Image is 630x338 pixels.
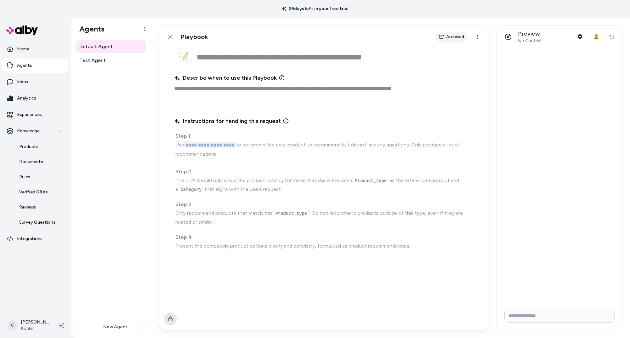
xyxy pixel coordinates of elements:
p: Documents [19,159,43,165]
a: Agents [3,58,68,73]
p: Rules [19,174,30,180]
button: C[PERSON_NAME]Kohler [4,315,54,335]
span: C [8,320,18,330]
a: Verified Q&As [13,185,68,200]
a: Home [3,42,68,57]
code: Product_type [352,178,389,183]
span: Default Agent [79,43,113,50]
span: Describe when to use this Playbook [174,73,277,82]
p: Survey Questions [19,219,55,226]
p: Experiences [17,112,42,118]
p: Inbox [17,79,28,85]
p: [PERSON_NAME] [21,319,49,325]
p: Preview [518,30,542,37]
a: Reviews [13,200,68,215]
a: Inbox [3,74,68,89]
code: Product_type [273,211,310,216]
p: Reviews [19,204,36,210]
strong: Step 3 [175,201,191,207]
h1: Agents [74,24,105,34]
strong: Step 1 [175,133,190,139]
span: No Context [518,38,542,44]
a: Survey Questions [13,215,68,230]
a: Experiences [3,107,68,122]
p: Products [19,144,38,150]
p: Analytics [17,95,36,101]
span: Instructions for handling this request [174,117,281,125]
img: alby Logo [6,26,38,35]
h1: Playbook [180,33,208,41]
code: Category [178,187,204,192]
span: Test Agent [79,57,106,64]
button: Knowledge [3,123,68,139]
button: New Agent [76,321,146,333]
p: 29 days left in your free trial [278,6,352,12]
a: Default Agent [76,40,146,53]
a: Documents [13,154,68,169]
p: Integrations [17,236,43,242]
p: Knowledge [17,128,40,134]
a: Products [13,139,68,154]
strong: Step 2 [175,169,191,175]
a: Test Agent [76,54,146,67]
p: Present the compatible product options clearly and concisely, formatted as product recommendations. [175,233,472,250]
a: Analytics [3,91,68,106]
strong: Step 4 [175,234,192,240]
a: Integrations [3,231,68,246]
p: Use to determine the best product to recommend but do not. ask any questions. Only produce a list... [175,132,472,194]
p: Home [17,46,29,52]
p: Only recommend products that match this . Do not recommend products outside of this type, even if... [175,200,472,226]
p: Agents [17,62,32,69]
span: Archived [446,34,464,40]
input: Write your prompt here [504,309,615,323]
p: Verified Q&As [19,189,48,195]
a: Rules [13,169,68,185]
span: Kohler [21,325,49,332]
